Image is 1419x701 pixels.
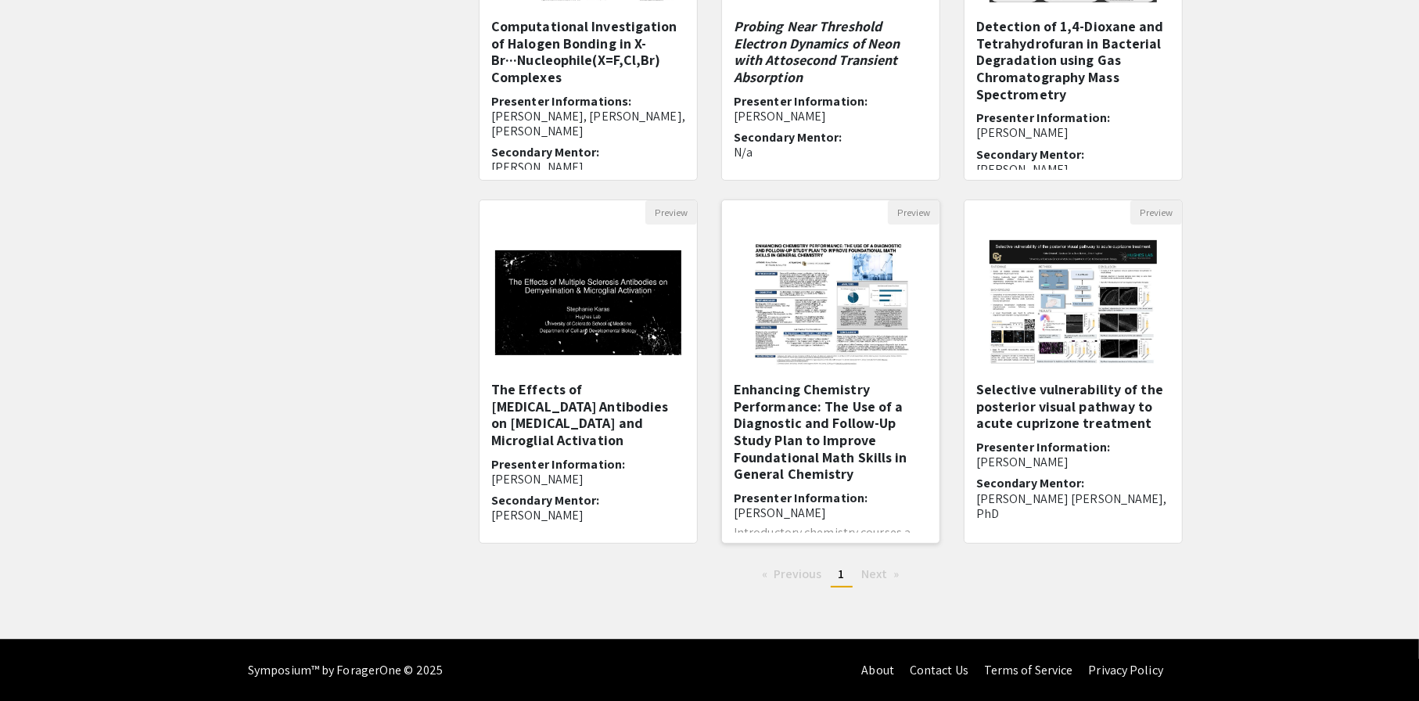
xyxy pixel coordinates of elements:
[491,471,584,487] span: [PERSON_NAME]
[734,94,928,124] h6: Presenter Information:
[491,508,685,523] p: [PERSON_NAME]
[491,94,685,139] h6: Presenter Informations:
[491,381,685,448] h5: The Effects of [MEDICAL_DATA] Antibodies on [MEDICAL_DATA] and Microglial Activation
[734,491,928,520] h6: Presenter Information:
[976,18,1170,102] h5: Detection of 1,4-Dioxane and Tetrahydrofuran in Bacterial Degradation using Gas Chromatography Ma...
[479,563,1183,588] ul: Pagination
[976,440,1170,469] h6: Presenter Information:
[976,491,1170,521] p: [PERSON_NAME] [PERSON_NAME], PhD
[479,200,698,544] div: Open Presentation <p>The Effects of Multiple Sclerosis Antibodies on Demyelination and Microglial...
[12,631,66,689] iframe: Chat
[910,662,968,678] a: Contact Us
[734,381,928,483] h5: Enhancing Chemistry Performance: The Use of a Diagnostic and Follow-Up Study Plan to Improve Foun...
[774,566,822,582] span: Previous
[491,18,685,85] h5: Computational Investigation of Halogen Bonding in X-Br···Nucleophile(X=F,Cl,Br) Complexes
[1130,200,1182,225] button: Preview
[734,129,842,146] span: Secondary Mentor:
[734,527,928,539] p: Introductory chemistry courses a...
[491,144,600,160] span: Secondary Mentor:
[976,454,1069,470] span: [PERSON_NAME]
[976,475,1085,491] span: Secondary Mentor:
[721,200,940,544] div: Open Presentation <p>Enhancing Chemistry Performance: The Use of a Diagnostic and Follow-Up Study...
[1089,662,1163,678] a: Privacy Policy
[976,110,1170,140] h6: Presenter Information:
[480,235,697,371] img: <p>The Effects of Multiple Sclerosis Antibodies on Demyelination and Microglial Activation</p>
[839,566,845,582] span: 1
[734,17,900,86] em: Probing Near Threshold Electron Dynamics of Neon with Attosecond Transient Absorption
[861,662,894,678] a: About
[976,162,1170,177] p: [PERSON_NAME]
[976,381,1170,432] h5: Selective vulnerability of the posterior visual pathway to acute cuprizone treatment
[976,531,1166,573] span: [MEDICAL_DATA] (MS) is a chronic disease characterized by the degradation of [MEDICAL_DATA] s...
[976,124,1069,141] span: [PERSON_NAME]
[491,108,685,139] span: [PERSON_NAME], [PERSON_NAME], [PERSON_NAME]
[731,225,929,381] img: <p>Enhancing Chemistry Performance: The Use of a Diagnostic and Follow-Up Study Plan to Improve F...
[974,225,1172,381] img: <p>Selective vulnerability of the posterior visual pathway to acute cuprizone treatment&nbsp;</p>
[984,662,1073,678] a: Terms of Service
[888,200,939,225] button: Preview
[734,505,826,521] span: [PERSON_NAME]
[491,160,685,174] p: [PERSON_NAME]
[734,145,928,160] p: N/a
[861,566,887,582] span: Next
[491,492,600,509] span: Secondary Mentor:
[491,457,685,487] h6: Presenter Information:
[645,200,697,225] button: Preview
[976,146,1085,163] span: Secondary Mentor:
[734,108,826,124] span: [PERSON_NAME]
[964,200,1183,544] div: Open Presentation <p>Selective vulnerability of the posterior visual pathway to acute cuprizone t...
